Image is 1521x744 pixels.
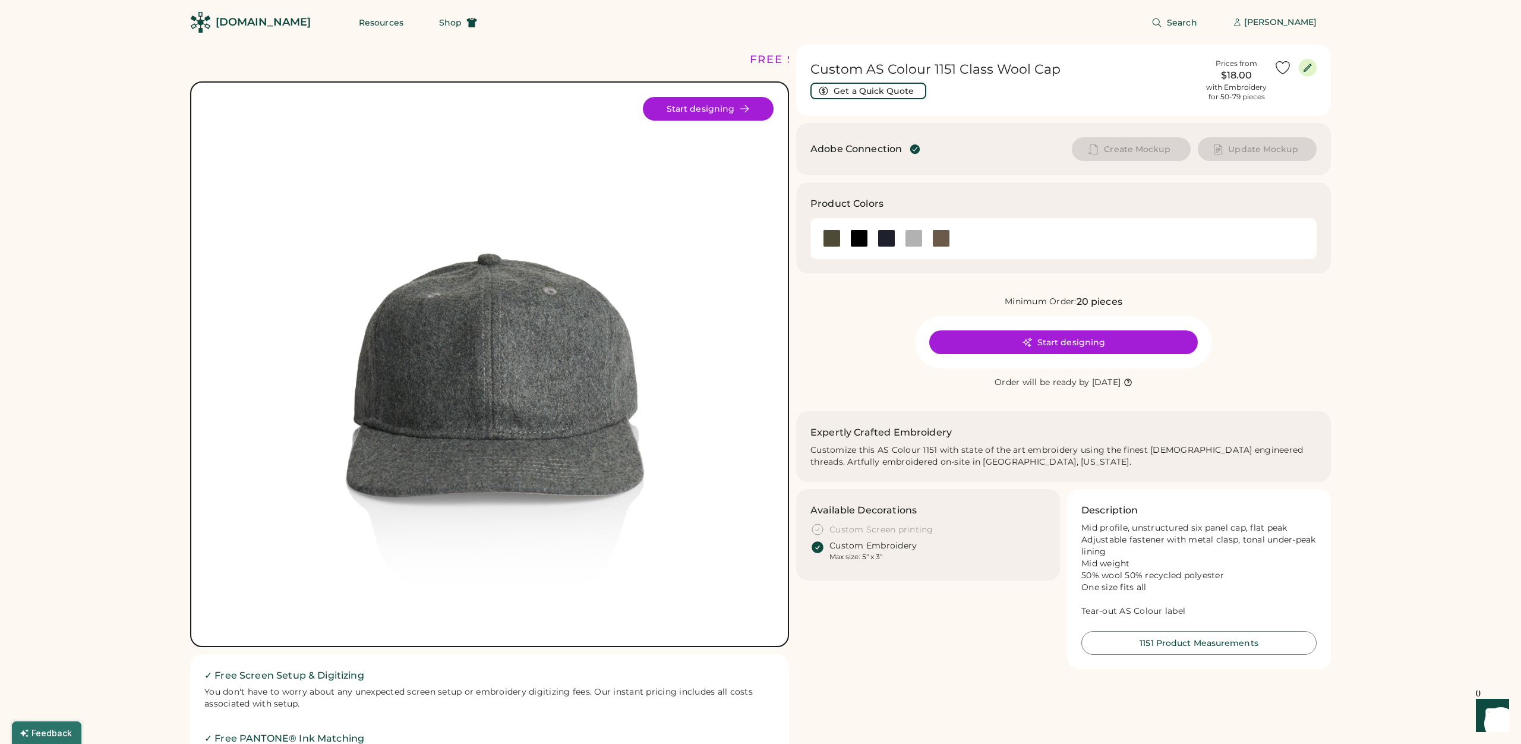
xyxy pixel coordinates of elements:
button: Search [1137,11,1211,34]
div: with Embroidery for 50-79 pieces [1206,83,1267,102]
div: Customize this AS Colour 1151 with state of the art embroidery using the finest [DEMOGRAPHIC_DATA... [810,444,1317,468]
button: 1151 Product Measurements [1081,631,1317,655]
div: Adobe Connection [810,142,902,156]
button: Get a Quick Quote [810,83,926,99]
iframe: Front Chat [1465,691,1516,742]
h2: ✓ Free Screen Setup & Digitizing [204,669,775,683]
span: Search [1167,18,1197,27]
div: Custom Screen printing [829,524,933,536]
button: Shop [425,11,491,34]
div: FREE SHIPPING [750,52,852,68]
img: AS Colour 1151 Product Image [222,97,757,632]
div: [DATE] [1092,377,1121,389]
button: Create Mockup [1072,137,1191,161]
button: Start designing [929,330,1198,354]
button: Start designing [643,97,774,121]
div: $18.00 [1206,68,1267,83]
div: 20 pieces [1077,295,1122,309]
h3: Description [1081,503,1138,518]
div: [PERSON_NAME] [1244,17,1317,29]
div: Minimum Order: [1005,296,1077,308]
span: Create Mockup [1104,145,1170,153]
span: Update Mockup [1228,145,1298,153]
h3: Product Colors [810,197,883,211]
div: Order will be ready by [995,377,1090,389]
h3: Available Decorations [810,503,917,518]
div: Max size: 5" x 3" [829,552,882,562]
div: Custom Embroidery [829,540,917,552]
span: Shop [439,18,462,27]
div: 1151 Style Image [222,97,757,632]
div: Mid profile, unstructured six panel cap, flat peak Adjustable fastener with metal clasp, tonal un... [1081,522,1317,617]
div: [DOMAIN_NAME] [216,15,311,30]
div: Prices from [1216,59,1257,68]
button: Update Mockup [1198,137,1317,161]
div: You don't have to worry about any unexpected screen setup or embroidery digitizing fees. Our inst... [204,686,775,710]
img: Rendered Logo - Screens [190,12,211,33]
button: Resources [345,11,418,34]
h2: Expertly Crafted Embroidery [810,425,952,440]
h1: Custom AS Colour 1151 Class Wool Cap [810,61,1199,78]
